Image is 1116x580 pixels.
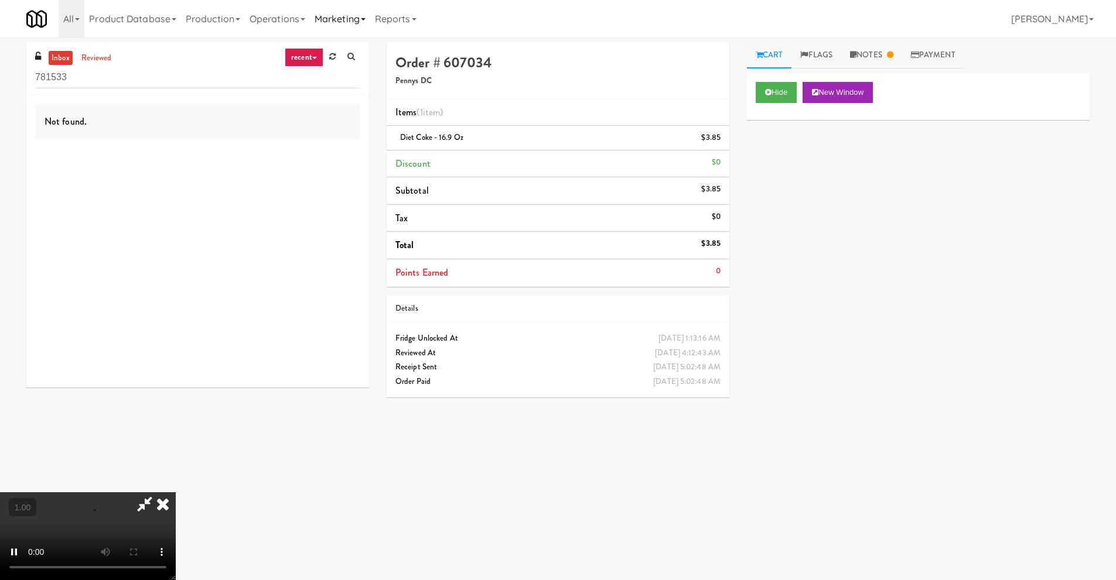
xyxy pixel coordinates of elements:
[395,105,443,119] span: Items
[712,155,721,170] div: $0
[285,48,323,67] a: recent
[395,375,721,389] div: Order Paid
[35,67,360,88] input: Search vision orders
[701,131,721,145] div: $3.85
[756,82,797,103] button: Hide
[395,360,721,375] div: Receipt Sent
[395,266,448,279] span: Points Earned
[395,238,414,252] span: Total
[716,264,721,279] div: 0
[49,51,73,66] a: inbox
[841,42,902,68] a: Notes
[653,375,721,389] div: [DATE] 5:02:48 AM
[395,55,721,70] h4: Order # 607034
[395,157,431,170] span: Discount
[395,301,721,316] div: Details
[395,184,429,197] span: Subtotal
[45,115,87,128] span: Not found.
[701,182,721,197] div: $3.85
[902,42,964,68] a: Payment
[701,236,721,251] div: $3.85
[791,42,841,68] a: Flags
[423,105,440,119] ng-pluralize: item
[655,346,721,361] div: [DATE] 4:12:43 AM
[747,42,792,68] a: Cart
[79,51,115,66] a: reviewed
[26,9,47,29] img: Micromart
[658,331,721,346] div: [DATE] 1:13:16 AM
[417,105,443,119] span: (1 )
[395,346,721,361] div: Reviewed At
[395,211,408,225] span: Tax
[653,360,721,375] div: [DATE] 5:02:48 AM
[395,77,721,85] h5: Pennys DC
[395,331,721,346] div: Fridge Unlocked At
[400,132,463,143] span: Diet Coke - 16.9 oz
[803,82,873,103] button: New Window
[712,210,721,224] div: $0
